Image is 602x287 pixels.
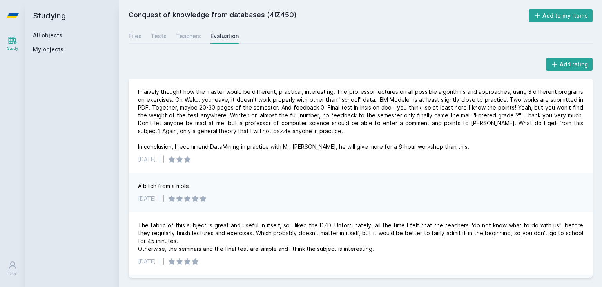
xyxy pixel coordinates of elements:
[138,258,156,265] div: [DATE]
[138,221,583,253] div: The fabric of this subject is great and useful in itself, so I liked the DZD. Unfortunately, all ...
[210,32,239,40] div: Evaluation
[138,88,583,151] div: I naively thought how the master would be different, practical, interesting. The professor lectur...
[159,195,165,203] div: | |
[546,58,593,71] button: Add rating
[159,258,165,265] div: | |
[129,28,141,44] a: Files
[151,28,167,44] a: Tests
[210,28,239,44] a: Evaluation
[2,31,24,55] a: Study
[33,46,63,53] span: My objects
[33,32,62,38] a: All objects
[129,32,141,40] div: Files
[151,32,167,40] div: Tests
[2,257,24,281] a: User
[159,155,165,163] div: | |
[138,182,189,190] div: A bitch from a mole
[129,9,529,22] h2: Conquest of knowledge from databases (4IZ450)
[8,271,17,277] div: User
[176,32,201,40] div: Teachers
[138,155,156,163] div: [DATE]
[176,28,201,44] a: Teachers
[138,195,156,203] div: [DATE]
[529,9,593,22] button: Add to my items
[7,46,18,51] div: Study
